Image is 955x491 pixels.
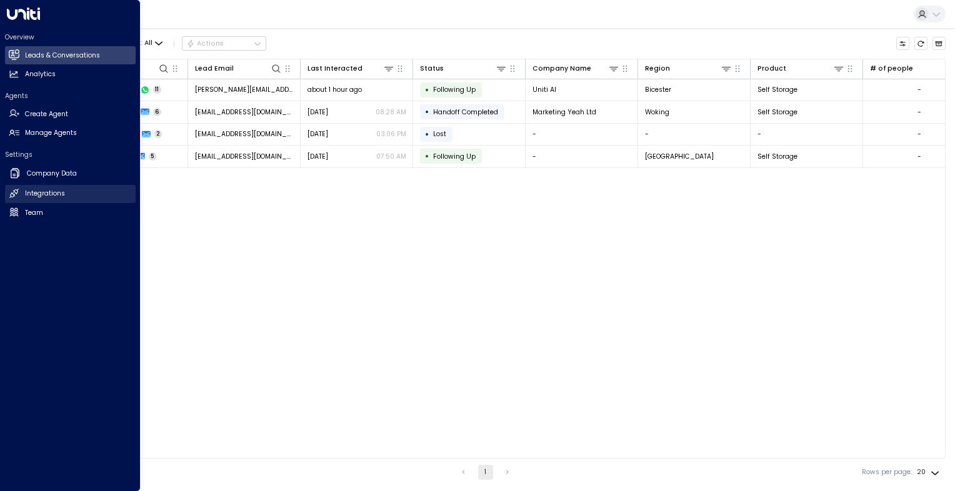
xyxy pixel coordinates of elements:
[645,152,714,161] span: London
[307,62,395,74] div: Last Interacted
[5,185,136,203] a: Integrations
[433,107,498,117] span: Handoff Completed
[532,63,591,74] div: Company Name
[307,85,362,94] span: about 1 hour ago
[456,465,516,480] nav: pagination navigation
[376,107,406,117] p: 08:28 AM
[5,66,136,84] a: Analytics
[5,46,136,64] a: Leads & Conversations
[5,32,136,42] h2: Overview
[645,63,670,74] div: Region
[5,150,136,159] h2: Settings
[425,82,429,98] div: •
[433,129,446,139] span: Lost
[478,465,493,480] button: page 1
[425,148,429,164] div: •
[5,124,136,142] a: Manage Agents
[182,36,266,51] button: Actions
[433,85,476,94] span: Following Up
[153,108,162,116] span: 6
[376,129,406,139] p: 03:06 PM
[917,107,921,117] div: -
[307,152,328,161] span: Sep 23, 2025
[532,107,596,117] span: Marketing Yeah Ltd
[25,189,65,199] h2: Integrations
[532,62,620,74] div: Company Name
[526,124,638,146] td: -
[757,85,797,94] span: Self Storage
[195,107,294,117] span: cwyndavies@marketingyeah.com
[917,85,921,94] div: -
[25,208,43,218] h2: Team
[420,62,507,74] div: Status
[757,152,797,161] span: Self Storage
[307,63,362,74] div: Last Interacted
[862,467,912,477] label: Rows per page:
[917,152,921,161] div: -
[149,152,157,161] span: 5
[186,39,224,48] div: Actions
[5,91,136,101] h2: Agents
[25,69,56,79] h2: Analytics
[5,105,136,123] a: Create Agent
[307,129,328,139] span: Sep 25, 2025
[25,128,77,138] h2: Manage Agents
[932,37,946,51] button: Archived Leads
[154,130,162,138] span: 2
[195,62,282,74] div: Lead Email
[645,107,669,117] span: Woking
[757,107,797,117] span: Self Storage
[532,85,556,94] span: Uniti AI
[757,62,845,74] div: Product
[420,63,444,74] div: Status
[25,109,68,119] h2: Create Agent
[751,124,863,146] td: -
[638,124,751,146] td: -
[153,86,162,94] span: 11
[425,104,429,120] div: •
[307,107,328,117] span: Sep 29, 2025
[376,152,406,161] p: 07:50 AM
[425,126,429,142] div: •
[5,204,136,222] a: Team
[182,36,266,51] div: Button group with a nested menu
[144,39,152,47] span: All
[195,63,234,74] div: Lead Email
[757,63,786,74] div: Product
[195,85,294,94] span: Kerric@getuniti.com
[645,62,732,74] div: Region
[27,169,77,179] h2: Company Data
[645,85,671,94] span: Bicester
[917,465,942,480] div: 20
[5,164,136,184] a: Company Data
[914,37,928,51] span: Refresh
[896,37,910,51] button: Customize
[433,152,476,161] span: Following Up
[870,63,913,74] div: # of people
[526,146,638,167] td: -
[195,152,294,161] span: rayan.habbab@gmail.com
[917,129,921,139] div: -
[25,51,100,61] h2: Leads & Conversations
[195,129,294,139] span: notifications@alerts.mycurricula.com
